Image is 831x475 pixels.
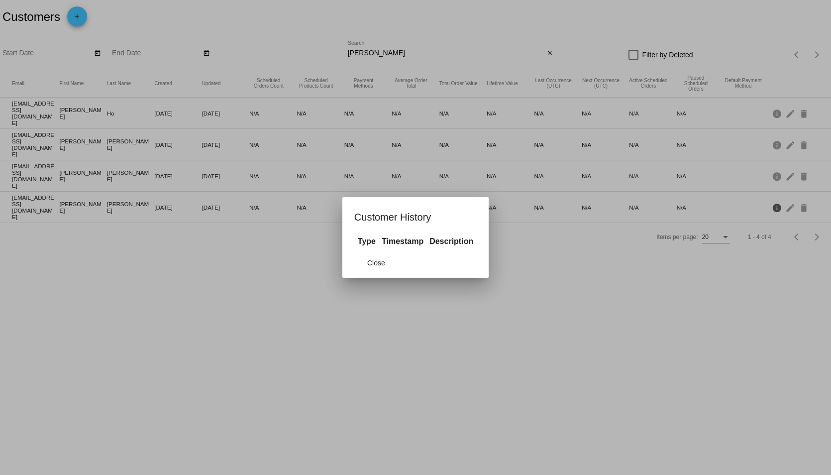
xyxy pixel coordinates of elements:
th: Timestamp [379,236,426,247]
th: Description [427,236,476,247]
button: Close dialog [354,254,398,272]
th: Type [355,236,378,247]
span: Close [367,259,385,267]
h1: Customer History [354,209,477,225]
